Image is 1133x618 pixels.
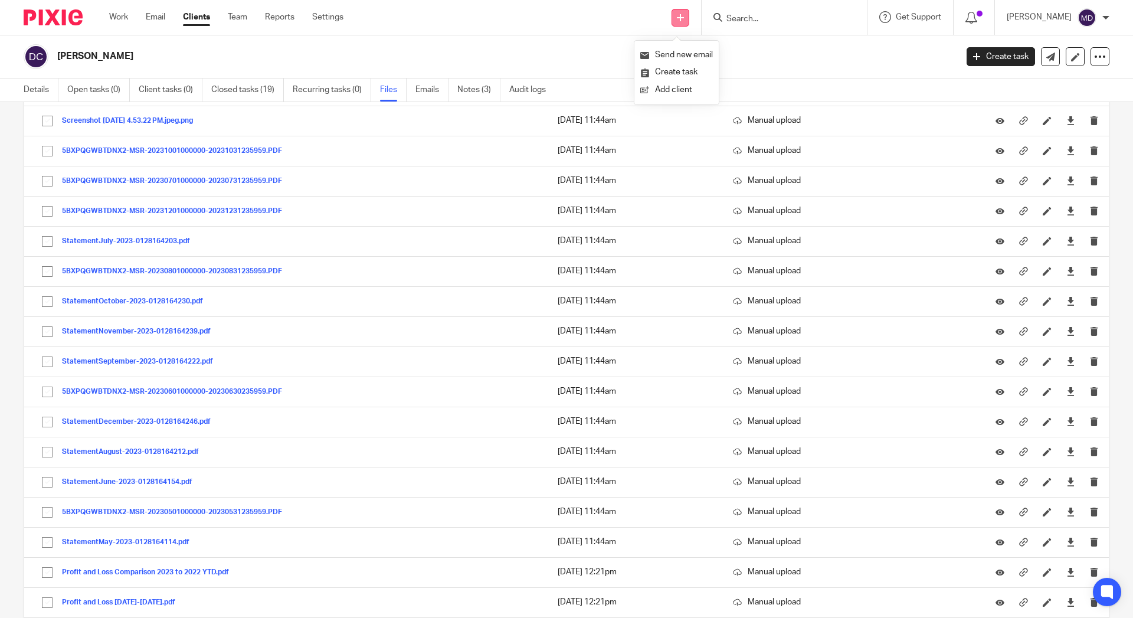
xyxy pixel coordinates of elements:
[1066,235,1075,247] a: Download
[109,11,128,23] a: Work
[733,205,967,217] p: Manual upload
[457,79,500,102] a: Notes (3)
[733,596,967,608] p: Manual upload
[509,79,555,102] a: Audit logs
[733,115,967,126] p: Manual upload
[1066,145,1075,156] a: Download
[36,260,58,283] input: Select
[1078,8,1096,27] img: svg%3E
[62,267,291,276] button: 5BXPQGWBTDNX2-MSR-20230801000000-20230831235959.PDF
[1066,265,1075,277] a: Download
[733,476,967,488] p: Manual upload
[62,508,291,516] button: 5BXPQGWBTDNX2-MSR-20230501000000-20230531235959.PDF
[1007,11,1072,23] p: [PERSON_NAME]
[265,11,294,23] a: Reports
[896,13,941,21] span: Get Support
[36,561,58,584] input: Select
[640,81,713,99] a: Add client
[36,110,58,132] input: Select
[733,355,967,367] p: Manual upload
[1066,295,1075,307] a: Download
[733,446,967,457] p: Manual upload
[36,170,58,192] input: Select
[36,200,58,223] input: Select
[36,140,58,162] input: Select
[733,265,967,277] p: Manual upload
[558,416,709,427] p: [DATE] 11:44am
[558,325,709,337] p: [DATE] 11:44am
[1066,115,1075,126] a: Download
[1066,175,1075,187] a: Download
[312,11,343,23] a: Settings
[67,79,130,102] a: Open tasks (0)
[62,358,222,366] button: StatementSeptember-2023-0128164222.pdf
[1066,205,1075,217] a: Download
[558,536,709,548] p: [DATE] 11:44am
[62,568,238,577] button: Profit and Loss Comparison 2023 to 2022 YTD.pdf
[62,478,201,486] button: StatementJune-2023-0128164154.pdf
[36,591,58,614] input: Select
[558,115,709,126] p: [DATE] 11:44am
[62,237,199,246] button: StatementJuly-2023-0128164203.pdf
[733,235,967,247] p: Manual upload
[57,50,771,63] h2: [PERSON_NAME]
[558,596,709,608] p: [DATE] 12:21pm
[558,145,709,156] p: [DATE] 11:44am
[183,11,210,23] a: Clients
[558,506,709,518] p: [DATE] 11:44am
[62,177,291,185] button: 5BXPQGWBTDNX2-MSR-20230701000000-20230731235959.PDF
[733,325,967,337] p: Manual upload
[62,147,291,155] button: 5BXPQGWBTDNX2-MSR-20231001000000-20231031235959.PDF
[146,11,165,23] a: Email
[62,207,291,215] button: 5BXPQGWBTDNX2-MSR-20231201000000-20231231235959.PDF
[558,385,709,397] p: [DATE] 11:44am
[415,79,448,102] a: Emails
[62,117,202,125] button: Screenshot [DATE] 4.53.22 PM.jpeg.png
[1066,355,1075,367] a: Download
[24,79,58,102] a: Details
[558,205,709,217] p: [DATE] 11:44am
[36,230,58,253] input: Select
[228,11,247,23] a: Team
[62,388,291,396] button: 5BXPQGWBTDNX2-MSR-20230601000000-20230630235959.PDF
[62,418,220,426] button: StatementDecember-2023-0128164246.pdf
[1066,596,1075,608] a: Download
[1066,325,1075,337] a: Download
[24,44,48,69] img: svg%3E
[558,566,709,578] p: [DATE] 12:21pm
[24,9,83,25] img: Pixie
[139,79,202,102] a: Client tasks (0)
[558,235,709,247] p: [DATE] 11:44am
[558,175,709,187] p: [DATE] 11:44am
[640,47,713,64] a: Send new email
[211,79,284,102] a: Closed tasks (19)
[733,536,967,548] p: Manual upload
[36,290,58,313] input: Select
[733,175,967,187] p: Manual upload
[558,355,709,367] p: [DATE] 11:44am
[62,599,184,607] button: Profit and Loss [DATE]-[DATE].pdf
[62,448,208,456] button: StatementAugust-2023-0128164212.pdf
[36,411,58,433] input: Select
[733,416,967,427] p: Manual upload
[62,538,198,547] button: StatementMay-2023-0128164114.pdf
[733,566,967,578] p: Manual upload
[380,79,407,102] a: Files
[1066,506,1075,518] a: Download
[558,446,709,457] p: [DATE] 11:44am
[36,531,58,554] input: Select
[733,145,967,156] p: Manual upload
[1066,536,1075,548] a: Download
[725,14,831,25] input: Search
[36,501,58,524] input: Select
[36,381,58,403] input: Select
[293,79,371,102] a: Recurring tasks (0)
[558,265,709,277] p: [DATE] 11:44am
[36,351,58,373] input: Select
[36,441,58,463] input: Select
[1066,446,1075,457] a: Download
[62,297,212,306] button: StatementOctober-2023-0128164230.pdf
[1066,566,1075,578] a: Download
[640,64,713,81] a: Create task
[733,506,967,518] p: Manual upload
